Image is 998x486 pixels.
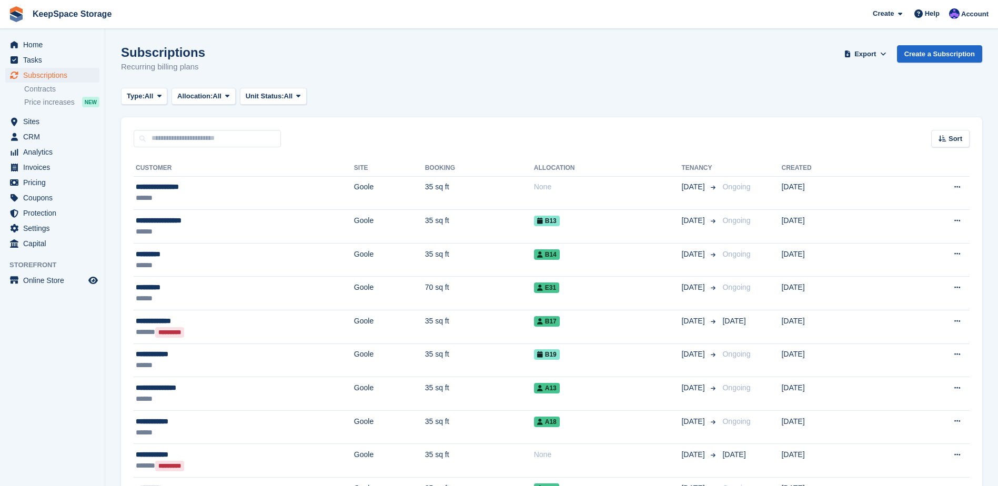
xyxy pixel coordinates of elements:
td: Goole [354,410,425,444]
span: [DATE] [681,249,707,260]
th: Allocation [534,160,682,177]
span: Type: [127,91,145,102]
span: Export [854,49,876,59]
td: 35 sq ft [425,210,534,244]
span: Online Store [23,273,86,288]
a: Preview store [87,274,99,287]
a: menu [5,145,99,159]
td: Goole [354,343,425,377]
a: menu [5,175,99,190]
td: [DATE] [781,444,890,478]
span: Invoices [23,160,86,175]
td: Goole [354,243,425,277]
td: 35 sq ft [425,410,534,444]
a: KeepSpace Storage [28,5,116,23]
span: Price increases [24,97,75,107]
td: 35 sq ft [425,176,534,210]
td: 35 sq ft [425,243,534,277]
span: Coupons [23,190,86,205]
span: Settings [23,221,86,236]
td: [DATE] [781,343,890,377]
span: Ongoing [722,183,750,191]
td: Goole [354,377,425,411]
td: Goole [354,310,425,344]
td: Goole [354,444,425,478]
span: [DATE] [681,282,707,293]
span: Help [925,8,940,19]
span: Subscriptions [23,68,86,83]
td: Goole [354,210,425,244]
td: [DATE] [781,243,890,277]
td: Goole [354,176,425,210]
span: [DATE] [681,449,707,460]
span: A18 [534,417,560,427]
th: Tenancy [681,160,718,177]
a: Price increases NEW [24,96,99,108]
span: [DATE] [681,215,707,226]
button: Unit Status: All [240,88,307,105]
a: menu [5,114,99,129]
img: Chloe Clark [949,8,960,19]
span: All [213,91,221,102]
td: 70 sq ft [425,277,534,310]
span: A13 [534,383,560,393]
span: Unit Status: [246,91,284,102]
td: [DATE] [781,210,890,244]
span: CRM [23,129,86,144]
span: Storefront [9,260,105,270]
button: Type: All [121,88,167,105]
h1: Subscriptions [121,45,205,59]
span: [DATE] [681,382,707,393]
td: [DATE] [781,410,890,444]
span: Sort [949,134,962,144]
a: Contracts [24,84,99,94]
button: Export [842,45,889,63]
a: menu [5,37,99,52]
a: menu [5,206,99,220]
a: Create a Subscription [897,45,982,63]
span: Account [961,9,989,19]
span: Pricing [23,175,86,190]
span: B13 [534,216,560,226]
span: Create [873,8,894,19]
span: Analytics [23,145,86,159]
span: Capital [23,236,86,251]
span: Ongoing [722,216,750,225]
td: [DATE] [781,377,890,411]
button: Allocation: All [172,88,236,105]
td: [DATE] [781,310,890,344]
th: Customer [134,160,354,177]
a: menu [5,236,99,251]
a: menu [5,53,99,67]
span: [DATE] [681,349,707,360]
span: Protection [23,206,86,220]
th: Booking [425,160,534,177]
div: None [534,181,682,193]
span: All [284,91,293,102]
td: 35 sq ft [425,343,534,377]
td: [DATE] [781,176,890,210]
div: NEW [82,97,99,107]
th: Created [781,160,890,177]
span: Home [23,37,86,52]
span: B17 [534,316,560,327]
span: Ongoing [722,383,750,392]
span: Ongoing [722,283,750,291]
span: All [145,91,154,102]
th: Site [354,160,425,177]
a: menu [5,273,99,288]
div: None [534,449,682,460]
td: Goole [354,277,425,310]
span: Allocation: [177,91,213,102]
span: [DATE] [722,317,745,325]
span: B19 [534,349,560,360]
td: 35 sq ft [425,310,534,344]
td: [DATE] [781,277,890,310]
a: menu [5,129,99,144]
span: Tasks [23,53,86,67]
img: stora-icon-8386f47178a22dfd0bd8f6a31ec36ba5ce8667c1dd55bd0f319d3a0aa187defe.svg [8,6,24,22]
a: menu [5,221,99,236]
span: B14 [534,249,560,260]
span: Sites [23,114,86,129]
span: [DATE] [681,416,707,427]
